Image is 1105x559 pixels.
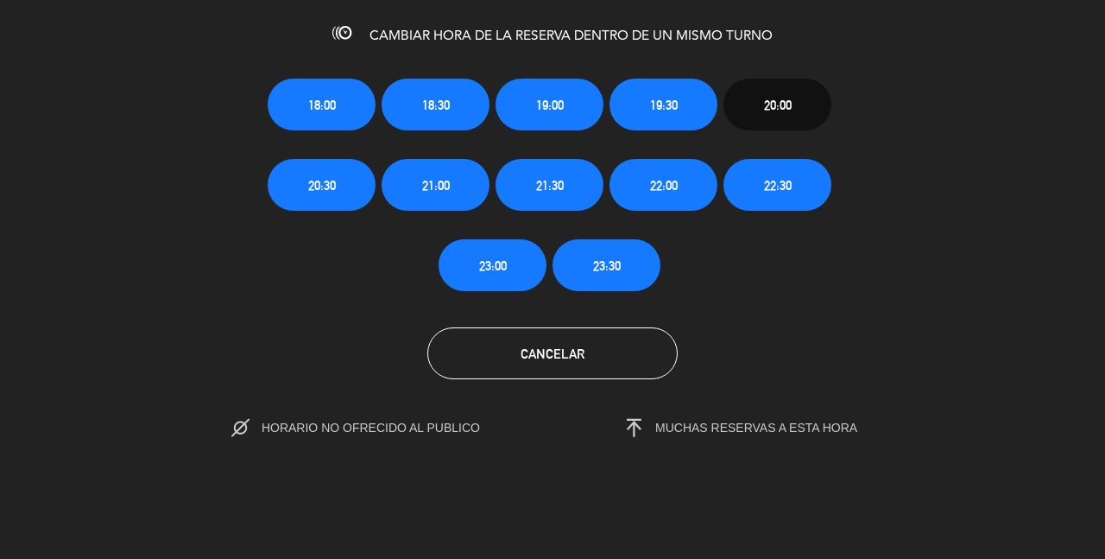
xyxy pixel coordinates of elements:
[552,239,660,291] button: 23:30
[496,79,603,130] button: 19:00
[609,79,717,130] button: 19:30
[308,175,336,195] span: 20:30
[650,175,678,195] span: 22:00
[655,421,857,435] span: MUCHAS RESERVAS A ESTA HORA
[764,95,792,115] span: 20:00
[382,79,489,130] button: 18:30
[536,95,564,115] span: 19:00
[427,327,678,379] button: Cancelar
[650,95,678,115] span: 19:30
[723,159,831,211] button: 22:30
[308,95,336,115] span: 18:00
[609,159,717,211] button: 22:00
[536,175,564,195] span: 21:30
[496,159,603,211] button: 21:30
[723,79,831,130] button: 20:00
[268,79,376,130] button: 18:00
[369,29,773,43] span: CAMBIAR HORA DE LA RESERVA DENTRO DE UN MISMO TURNO
[268,159,376,211] button: 20:30
[262,421,516,435] span: HORARIO NO OFRECIDO AL PUBLICO
[479,256,507,276] span: 23:00
[382,159,489,211] button: 21:00
[422,95,450,115] span: 18:30
[521,346,584,361] span: Cancelar
[422,175,450,195] span: 21:00
[439,239,546,291] button: 23:00
[593,256,621,276] span: 23:30
[764,175,792,195] span: 22:30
